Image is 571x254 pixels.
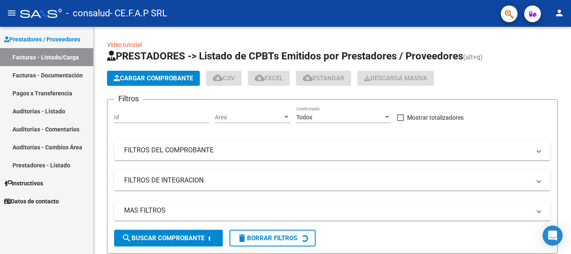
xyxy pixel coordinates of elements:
mat-expansion-panel-header: FILTROS DEL COMPROBANTE [114,140,551,160]
button: Borrar Filtros [229,230,316,246]
span: PRESTADORES -> Listado de CPBTs Emitidos por Prestadores / Proveedores [107,50,463,62]
span: Todos [296,114,312,121]
mat-icon: person [554,8,564,18]
mat-expansion-panel-header: FILTROS DE INTEGRACION [114,170,551,190]
span: CSV [213,74,235,82]
button: Descarga Masiva [357,71,434,86]
button: CSV [206,71,242,86]
mat-panel-title: MAS FILTROS [124,206,530,215]
mat-icon: cloud_download [255,73,265,83]
span: Buscar Comprobante [122,234,204,242]
span: Descarga Masiva [364,74,427,82]
span: Datos de contacto [4,197,59,206]
span: (alt+q) [463,53,483,61]
span: Estandar [303,74,344,82]
span: Prestadores / Proveedores [4,35,80,44]
mat-panel-title: FILTROS DEL COMPROBANTE [124,146,530,155]
app-download-masive: Descarga masiva de comprobantes (adjuntos) [357,71,434,86]
div: Open Intercom Messenger [543,226,563,246]
button: Estandar [296,71,351,86]
a: Video tutorial [107,41,142,48]
span: EXCEL [255,74,283,82]
mat-icon: menu [7,8,17,18]
button: Cargar Comprobante [107,71,200,86]
span: Area [215,114,283,121]
span: - CE.F.A.P SRL [110,4,167,23]
mat-icon: delete [237,233,247,243]
button: EXCEL [248,71,290,86]
span: Cargar Comprobante [114,74,193,82]
span: - consalud [66,4,110,23]
mat-expansion-panel-header: MAS FILTROS [114,200,551,221]
button: Buscar Comprobante [114,230,223,246]
mat-icon: search [122,233,132,243]
span: Mostrar totalizadores [407,113,464,123]
mat-icon: cloud_download [303,73,313,83]
h3: Filtros [114,93,143,105]
mat-icon: cloud_download [213,73,223,83]
span: Borrar Filtros [237,234,297,242]
mat-panel-title: FILTROS DE INTEGRACION [124,176,530,185]
span: Instructivos [4,179,43,188]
